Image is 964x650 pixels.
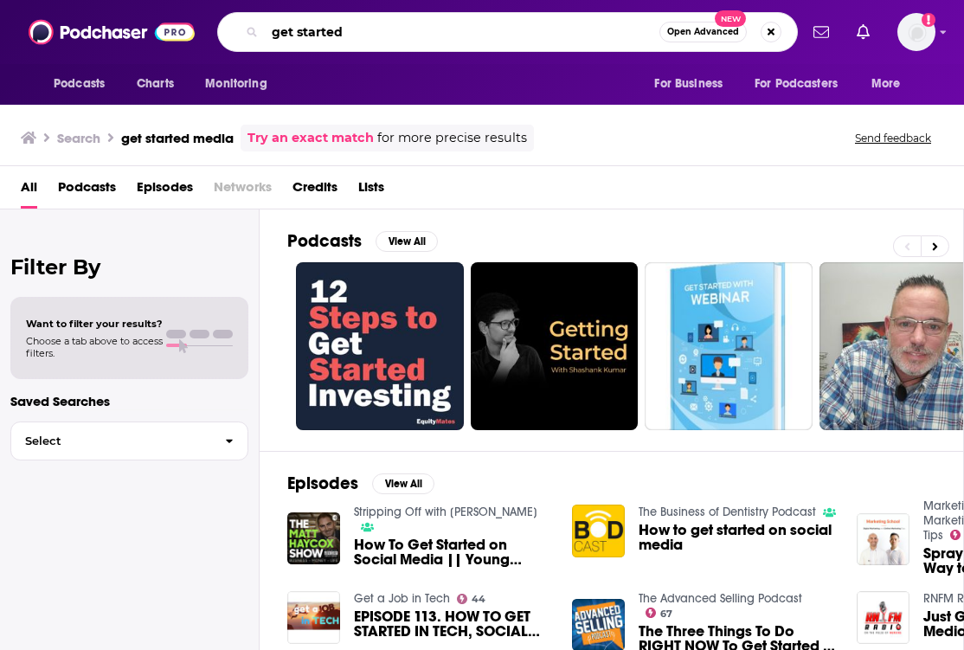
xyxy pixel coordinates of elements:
h2: Podcasts [287,230,362,252]
span: Networks [214,173,272,209]
button: open menu [42,68,127,100]
button: Select [10,422,248,460]
button: open menu [642,68,744,100]
span: Monitoring [205,72,267,96]
img: Just Get Started! Pulse Media Network EPS 230 [857,591,909,644]
a: Get a Job in Tech [354,591,450,606]
a: 67 [646,608,673,618]
img: How to get started on social media [572,505,625,557]
h3: get started media [121,130,234,146]
h2: Episodes [287,473,358,494]
a: PodcastsView All [287,230,438,252]
img: How To Get Started on Social Media || Young Money [287,512,340,565]
div: Search podcasts, credits, & more... [217,12,798,52]
a: The Advanced Selling Podcast [639,591,802,606]
span: Charts [137,72,174,96]
span: For Podcasters [755,72,838,96]
img: EPISODE 113. HOW TO GET STARTED IN TECH, SOCIAL MEDIA QUICK OVERVIEW [287,591,340,644]
button: Send feedback [850,131,936,145]
img: User Profile [897,13,935,51]
span: Podcasts [54,72,105,96]
button: open menu [743,68,863,100]
input: Search podcasts, credits, & more... [265,18,659,46]
a: Credits [292,173,337,209]
button: open menu [859,68,922,100]
a: Episodes [137,173,193,209]
button: Open AdvancedNew [659,22,747,42]
span: Choose a tab above to access filters. [26,335,163,359]
a: All [21,173,37,209]
a: How to get started on social media [639,523,836,552]
a: Podcasts [58,173,116,209]
span: New [715,10,746,27]
h3: Search [57,130,100,146]
a: Try an exact match [247,128,374,148]
svg: Add a profile image [922,13,935,27]
a: Show notifications dropdown [807,17,836,47]
span: 44 [472,595,485,603]
span: Want to filter your results? [26,318,163,330]
span: 67 [660,610,672,618]
a: 44 [457,594,486,604]
button: open menu [193,68,289,100]
img: Spray and Pray, the Best Way to Get Started With Social Media #2097 [857,513,909,566]
span: for more precise results [377,128,527,148]
span: Logged in as cmand-c [897,13,935,51]
span: For Business [654,72,723,96]
h2: Filter By [10,254,248,280]
a: Charts [125,68,184,100]
button: View All [372,473,434,494]
a: Lists [358,173,384,209]
a: EPISODE 113. HOW TO GET STARTED IN TECH, SOCIAL MEDIA QUICK OVERVIEW [354,609,551,639]
p: Saved Searches [10,393,248,409]
span: Select [11,435,211,447]
a: Stripping Off with Matt Haycox [354,505,537,519]
img: Podchaser - Follow, Share and Rate Podcasts [29,16,195,48]
a: EpisodesView All [287,473,434,494]
button: Show profile menu [897,13,935,51]
button: View All [376,231,438,252]
a: The Business of Dentistry Podcast [639,505,816,519]
a: How To Get Started on Social Media || Young Money [354,537,551,567]
a: Show notifications dropdown [850,17,877,47]
span: Open Advanced [667,28,739,36]
span: More [871,72,901,96]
